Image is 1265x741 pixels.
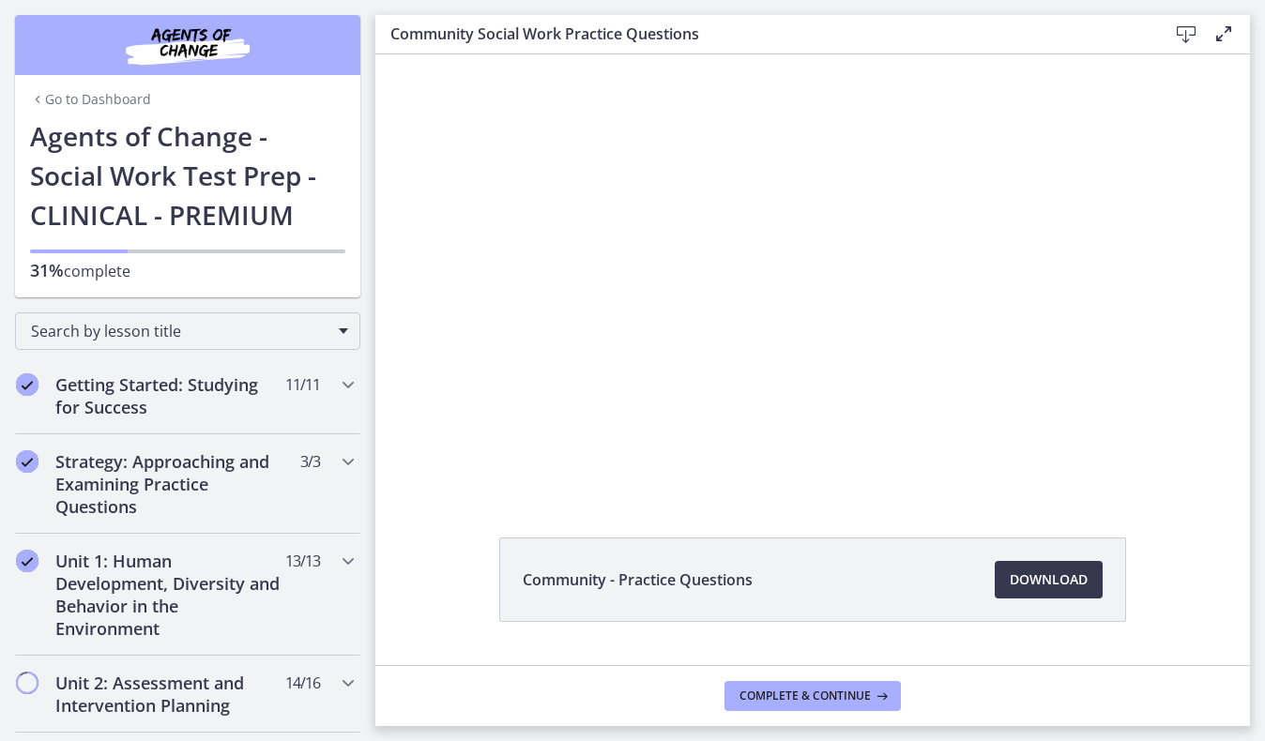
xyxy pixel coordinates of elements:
div: Search by lesson title [15,312,360,350]
h2: Unit 1: Human Development, Diversity and Behavior in the Environment [55,550,284,640]
span: 14 / 16 [285,672,320,694]
span: Complete & continue [739,688,871,703]
span: 11 / 11 [285,373,320,396]
a: Download [995,561,1103,598]
h2: Getting Started: Studying for Success [55,373,284,418]
span: Download [1010,568,1088,591]
span: 31% [30,259,64,281]
span: 13 / 13 [285,550,320,572]
img: Agents of Change [75,23,300,68]
p: complete [30,259,345,282]
i: Completed [16,373,38,396]
span: Community - Practice Questions [523,568,753,591]
iframe: Video Lesson [375,54,1250,494]
h1: Agents of Change - Social Work Test Prep - CLINICAL - PREMIUM [30,116,345,234]
span: 3 / 3 [300,450,320,473]
i: Completed [16,550,38,572]
span: Search by lesson title [31,321,329,341]
i: Completed [16,450,38,473]
button: Complete & continue [724,681,901,711]
h2: Unit 2: Assessment and Intervention Planning [55,672,284,717]
a: Go to Dashboard [30,90,151,109]
h3: Community Social Work Practice Questions [390,23,1137,45]
h2: Strategy: Approaching and Examining Practice Questions [55,450,284,518]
